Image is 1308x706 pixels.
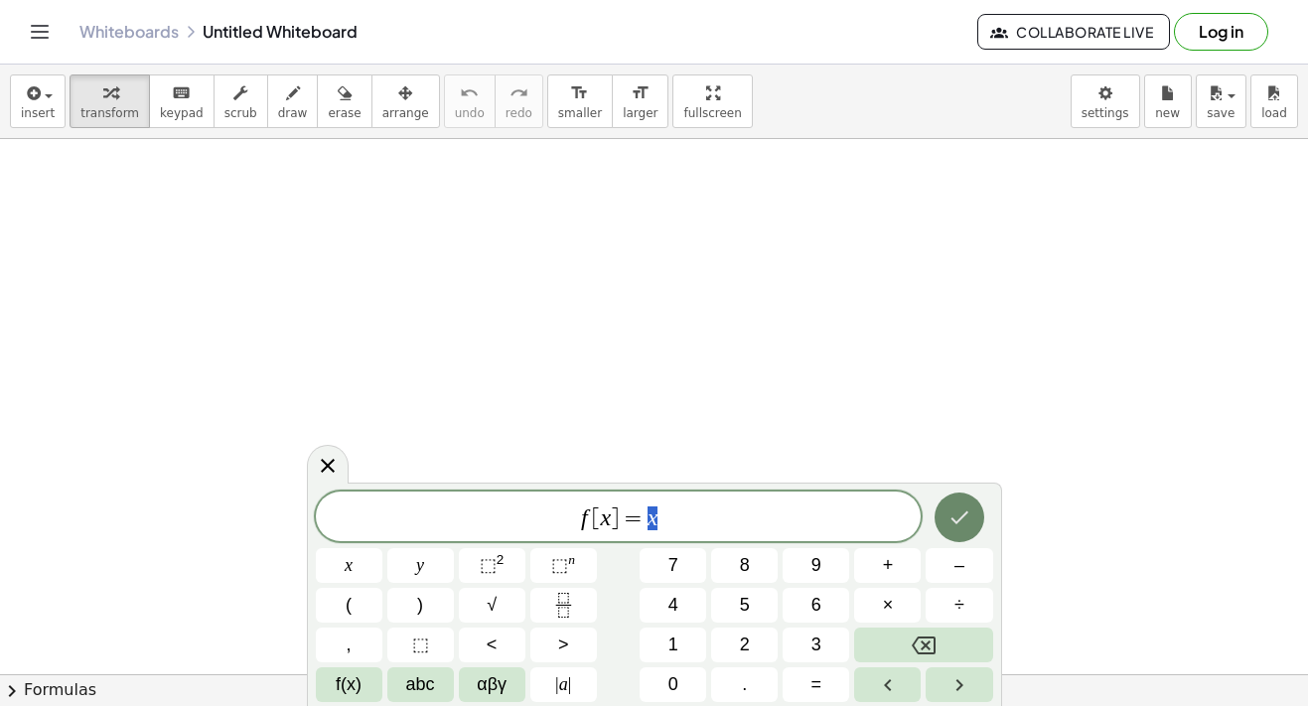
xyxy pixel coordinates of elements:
button: Right arrow [926,667,992,702]
span: fullscreen [683,106,741,120]
i: keyboard [172,81,191,105]
button: Alphabet [387,667,454,702]
span: save [1207,106,1235,120]
button: Done [935,493,984,542]
span: settings [1082,106,1129,120]
span: 8 [740,552,750,579]
span: ⬚ [480,555,497,575]
span: f(x) [336,671,362,698]
sup: n [568,552,575,567]
button: Divide [926,588,992,623]
span: ( [346,592,352,619]
button: Squared [459,548,525,583]
span: < [487,632,498,658]
button: 4 [640,588,706,623]
span: draw [278,106,308,120]
span: new [1155,106,1180,120]
button: 5 [711,588,778,623]
button: 1 [640,628,706,662]
button: ) [387,588,454,623]
span: load [1261,106,1287,120]
button: erase [317,74,371,128]
button: draw [267,74,319,128]
span: smaller [558,106,602,120]
span: 0 [668,671,678,698]
button: arrange [371,74,440,128]
button: keyboardkeypad [149,74,215,128]
span: > [558,632,569,658]
button: Collaborate Live [977,14,1170,50]
span: | [568,674,572,694]
span: ⬚ [412,632,429,658]
button: Greek alphabet [459,667,525,702]
button: transform [70,74,150,128]
button: , [316,628,382,662]
button: Times [854,588,921,623]
span: = [811,671,822,698]
button: 2 [711,628,778,662]
span: | [555,674,559,694]
button: new [1144,74,1192,128]
button: 6 [783,588,849,623]
span: 9 [811,552,821,579]
a: Whiteboards [79,22,179,42]
button: Backspace [854,628,992,662]
span: transform [80,106,139,120]
var: x [600,504,611,530]
span: αβγ [477,671,507,698]
span: [ [592,506,600,530]
span: + [883,552,894,579]
button: Square root [459,588,525,623]
button: save [1196,74,1246,128]
button: Placeholder [387,628,454,662]
button: redoredo [495,74,543,128]
button: Superscript [530,548,597,583]
button: format_sizesmaller [547,74,613,128]
span: , [347,632,352,658]
span: ] [611,506,619,530]
span: – [954,552,964,579]
span: y [416,552,424,579]
var: f [581,504,588,530]
button: Toggle navigation [24,16,56,48]
button: load [1250,74,1298,128]
span: 1 [668,632,678,658]
span: 5 [740,592,750,619]
span: 6 [811,592,821,619]
span: scrub [224,106,257,120]
i: undo [460,81,479,105]
span: 4 [668,592,678,619]
span: abc [406,671,435,698]
button: 9 [783,548,849,583]
span: = [619,506,648,530]
button: Left arrow [854,667,921,702]
sup: 2 [497,552,505,567]
span: redo [506,106,532,120]
button: 3 [783,628,849,662]
button: y [387,548,454,583]
button: undoundo [444,74,496,128]
button: Fraction [530,588,597,623]
button: fullscreen [672,74,752,128]
span: insert [21,106,55,120]
button: scrub [214,74,268,128]
span: 3 [811,632,821,658]
span: keypad [160,106,204,120]
button: Less than [459,628,525,662]
span: × [883,592,894,619]
span: ) [417,592,423,619]
span: ÷ [954,592,964,619]
button: Plus [854,548,921,583]
button: Greater than [530,628,597,662]
span: undo [455,106,485,120]
button: x [316,548,382,583]
button: Absolute value [530,667,597,702]
button: format_sizelarger [612,74,668,128]
button: Equals [783,667,849,702]
button: insert [10,74,66,128]
span: larger [623,106,657,120]
span: x [345,552,353,579]
span: ⬚ [551,555,568,575]
button: settings [1071,74,1140,128]
span: Collaborate Live [994,23,1153,41]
